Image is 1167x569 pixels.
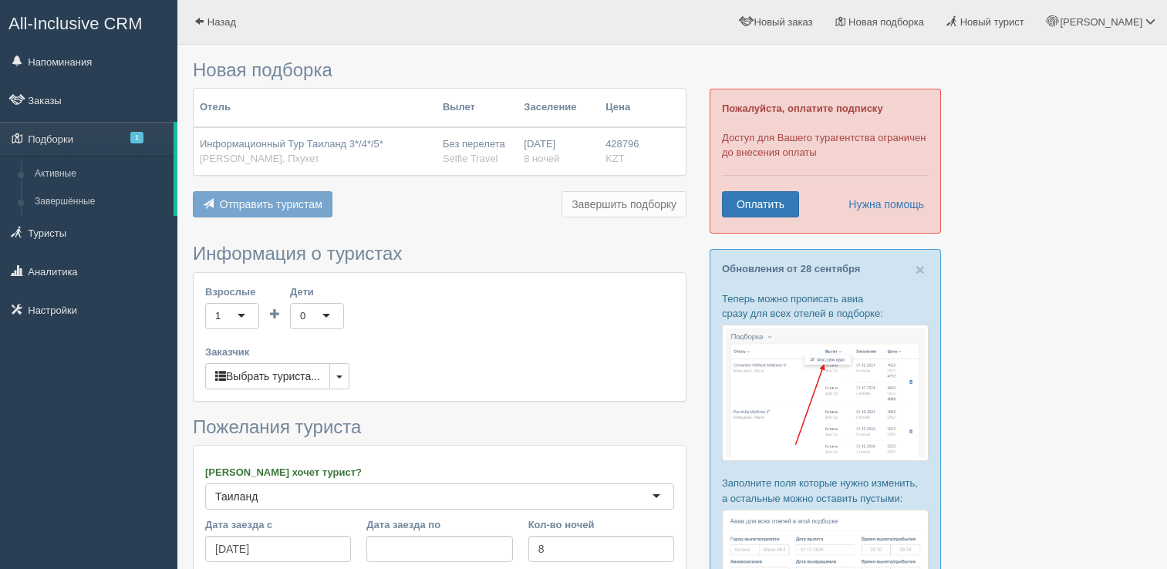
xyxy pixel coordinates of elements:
[722,263,860,274] a: Обновления от 28 сентября
[443,153,498,164] span: Selfie Travel
[193,60,686,80] h3: Новая подборка
[28,160,174,188] a: Активные
[193,244,686,264] h3: Информация о туристах
[1060,16,1142,28] span: [PERSON_NAME]
[916,261,925,278] button: Close
[722,476,929,505] p: Заполните поля которые нужно изменить, а остальные можно оставить пустыми:
[605,138,639,150] span: 428796
[205,345,674,359] label: Заказчик
[443,137,511,166] div: Без перелета
[1,1,177,43] a: All-Inclusive CRM
[290,284,344,299] label: Дети
[194,89,437,127] th: Отель
[215,308,221,324] div: 1
[207,16,236,28] span: Назад
[215,489,258,504] div: Таиланд
[193,191,332,217] button: Отправить туристам
[8,14,143,33] span: All-Inclusive CRM
[916,261,925,278] span: ×
[722,291,929,321] p: Теперь можно прописать авиа сразу для всех отелей в подборке:
[205,363,330,389] button: Выбрать туриста...
[848,16,924,28] span: Новая подборка
[754,16,813,28] span: Новый заказ
[528,517,674,532] label: Кол-во ночей
[524,153,559,164] span: 8 ночей
[205,284,259,299] label: Взрослые
[562,191,686,217] button: Завершить подборку
[205,465,674,480] label: [PERSON_NAME] хочет турист?
[437,89,518,127] th: Вылет
[220,198,322,210] span: Отправить туристам
[28,188,174,216] a: Завершённые
[722,325,929,461] img: %D0%BF%D0%BE%D0%B4%D0%B1%D0%BE%D1%80%D0%BA%D0%B0-%D0%B0%D0%B2%D0%B8%D0%B0-1-%D1%81%D1%80%D0%BC-%D...
[722,103,883,114] b: Пожалуйста, оплатите подписку
[528,536,674,562] input: 7-10 или 7,10,14
[710,89,941,234] div: Доступ для Вашего турагентства ограничен до внесения оплаты
[960,16,1024,28] span: Новый турист
[518,89,599,127] th: Заселение
[300,308,305,324] div: 0
[722,191,799,217] a: Оплатить
[366,517,512,532] label: Дата заезда по
[205,517,351,532] label: Дата заезда с
[605,153,625,164] span: KZT
[130,132,143,143] span: 1
[599,89,645,127] th: Цена
[524,137,593,166] div: [DATE]
[193,416,361,437] span: Пожелания туриста
[200,138,383,150] span: Информационный Тур Таиланд 3*/4*/5*
[200,153,319,164] span: [PERSON_NAME], Пхукет
[838,191,925,217] a: Нужна помощь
